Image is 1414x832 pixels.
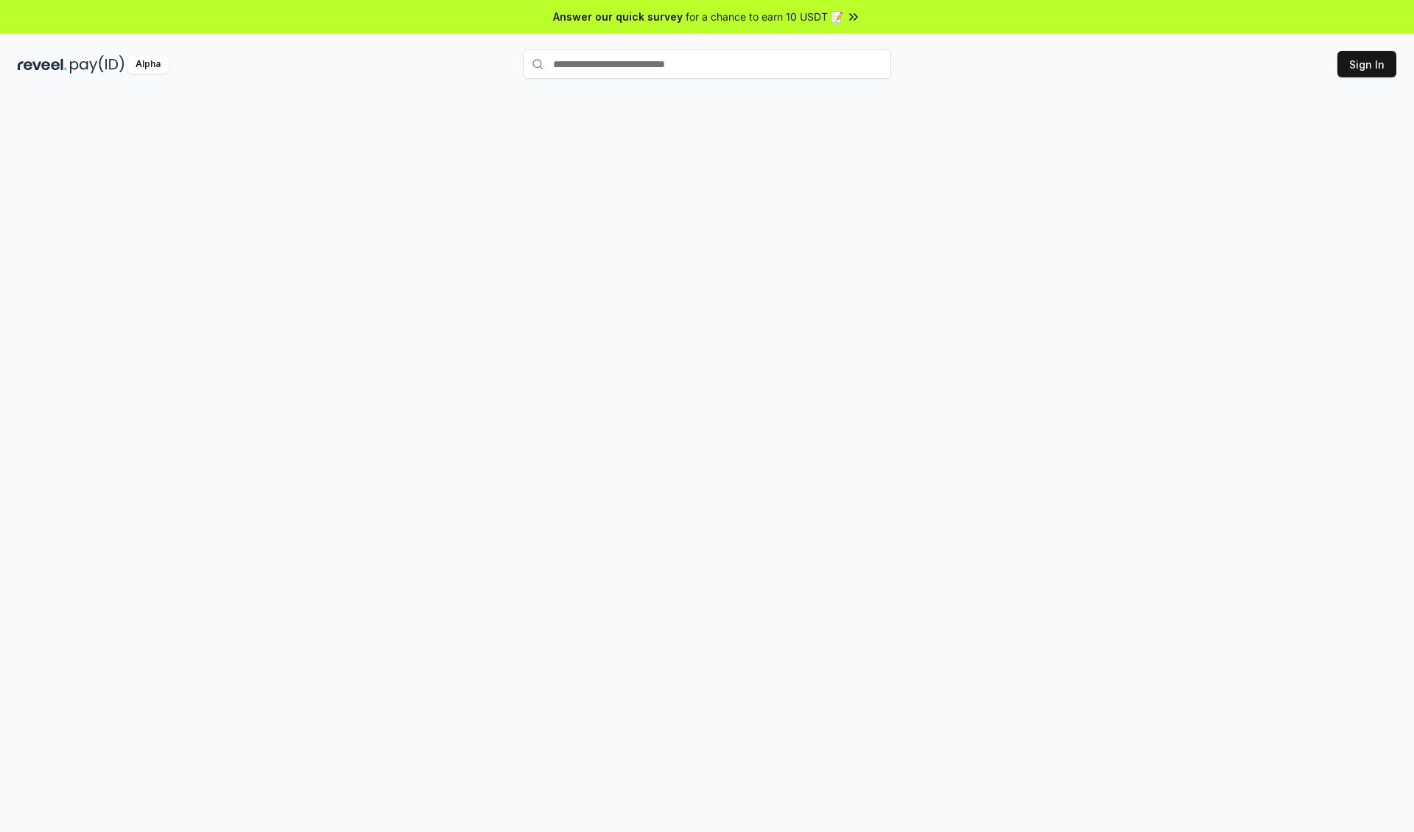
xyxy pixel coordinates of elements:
button: Sign In [1337,51,1396,77]
img: pay_id [70,55,124,74]
span: Answer our quick survey [553,9,683,24]
div: Alpha [127,55,169,74]
span: for a chance to earn 10 USDT 📝 [686,9,843,24]
img: reveel_dark [18,55,67,74]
